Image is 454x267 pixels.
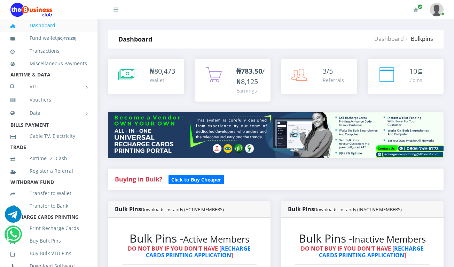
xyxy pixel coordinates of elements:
[314,206,402,213] small: Downloads instantly (INACTIVE MEMBERS)
[171,176,221,183] b: Click to Buy Cheaper
[128,245,251,259] strong: DO NOT BUY IF YOU DON'T HAVE [ ]
[122,232,257,245] h2: Bulk Pins -
[295,232,430,245] h2: Bulk Pins -
[10,104,87,122] a: Data
[430,3,444,16] img: User
[150,66,175,76] div: ₦
[6,231,21,243] a: Chat for support
[108,112,444,158] img: multitenant_rcp.png
[10,55,87,72] a: Miscellaneous Payments
[183,233,249,245] small: Active Members
[409,66,423,76] div: ⊆
[195,59,271,102] a: ₦783.50/₦8,125 Earnings
[10,163,87,179] a: Register a Referral
[118,35,152,43] strong: Dashboard
[10,233,87,249] a: Buy Bulk Pins
[236,66,265,86] span: /₦8,125
[288,205,402,213] strong: Bulk Pins
[108,59,184,94] a: ₦80,473 Wallet
[10,78,87,95] a: VTU
[409,66,417,76] span: 10
[417,4,423,9] span: Renew/Upgrade Subscription
[10,185,87,201] a: Transfer to Wallet
[5,211,22,223] a: Chat for support
[404,35,433,43] li: Bulkpins
[413,7,418,13] i: Renew/Upgrade Subscription
[141,206,224,213] small: Downloads instantly (ACTIVE MEMBERS)
[10,3,52,17] img: Logo
[150,76,175,84] div: Wallet
[10,43,87,59] a: Transactions
[10,245,87,261] a: Buy Bulk VTU Pins
[409,76,423,84] div: Coins
[301,245,424,259] strong: DO NOT BUY IF YOU DON'T HAVE [ ]
[10,128,87,144] a: Cable TV, Electricity
[10,150,87,166] a: Airtime -2- Cash
[115,175,162,183] strong: Buying in Bulk?
[169,175,224,183] a: Click to Buy Cheaper
[323,76,344,84] div: Referrals
[57,36,76,41] small: [ ]
[281,59,357,94] a: 3/5 Referrals
[58,36,75,41] b: 80,473.30
[374,35,404,43] a: Dashboard
[146,245,251,259] a: RECHARGE CARDS PRINTING APPLICATION
[10,198,87,214] a: Transfer to Bank
[10,17,87,34] a: Dashboard
[154,66,175,76] span: 80,473
[323,66,333,76] span: 3/5
[10,220,87,236] a: Print Recharge Cards
[352,233,426,245] small: Inactive Members
[236,87,265,94] div: Earnings
[236,66,262,76] b: ₦783.50
[115,205,224,213] strong: Bulk Pins
[10,30,87,46] a: Fund wallet[80,473.30]
[10,92,87,108] a: Vouchers
[319,245,424,259] a: RECHARGE CARDS PRINTING APPLICATION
